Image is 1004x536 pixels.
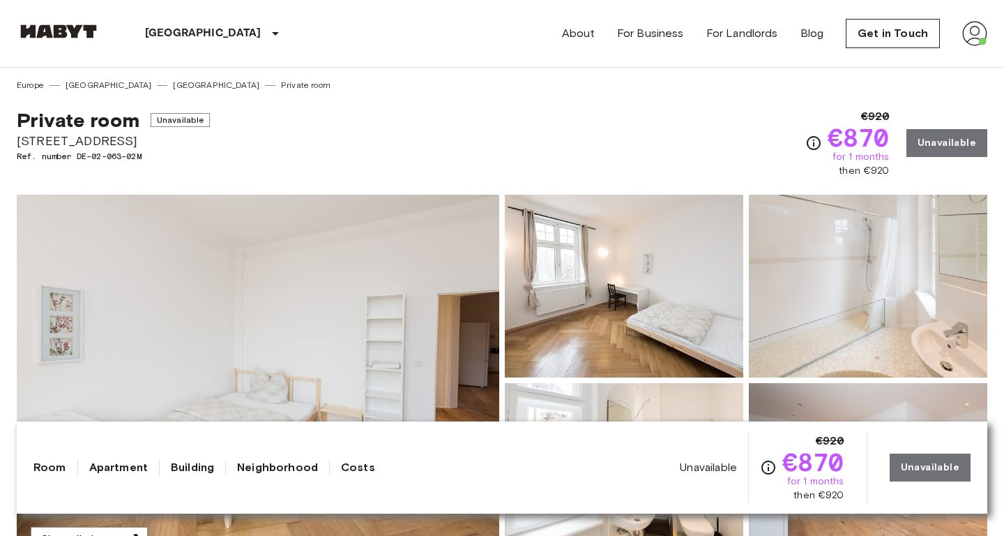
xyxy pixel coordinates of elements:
[706,25,778,42] a: For Landlords
[505,195,743,378] img: Picture of unit DE-02-063-02M
[89,459,148,476] a: Apartment
[281,79,330,91] a: Private room
[17,150,210,163] span: Ref. number DE-02-063-02M
[846,19,940,48] a: Get in Touch
[617,25,684,42] a: For Business
[341,459,375,476] a: Costs
[171,459,214,476] a: Building
[793,489,844,502] span: then €920
[787,475,844,489] span: for 1 months
[749,195,987,378] img: Picture of unit DE-02-063-02M
[237,459,318,476] a: Neighborhood
[805,135,822,151] svg: Check cost overview for full price breakdown. Please note that discounts apply to new joiners onl...
[828,125,890,150] span: €870
[562,25,595,42] a: About
[839,164,889,178] span: then €920
[760,459,777,476] svg: Check cost overview for full price breakdown. Please note that discounts apply to new joiners onl...
[832,150,890,164] span: for 1 months
[17,108,139,132] span: Private room
[800,25,824,42] a: Blog
[151,113,211,127] span: Unavailable
[17,24,100,38] img: Habyt
[173,79,259,91] a: [GEOGRAPHIC_DATA]
[680,460,737,475] span: Unavailable
[782,449,844,475] span: €870
[962,21,987,46] img: avatar
[861,108,890,125] span: €920
[17,79,44,91] a: Europe
[145,25,261,42] p: [GEOGRAPHIC_DATA]
[17,132,210,150] span: [STREET_ADDRESS]
[33,459,66,476] a: Room
[816,433,844,449] span: €920
[66,79,152,91] a: [GEOGRAPHIC_DATA]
